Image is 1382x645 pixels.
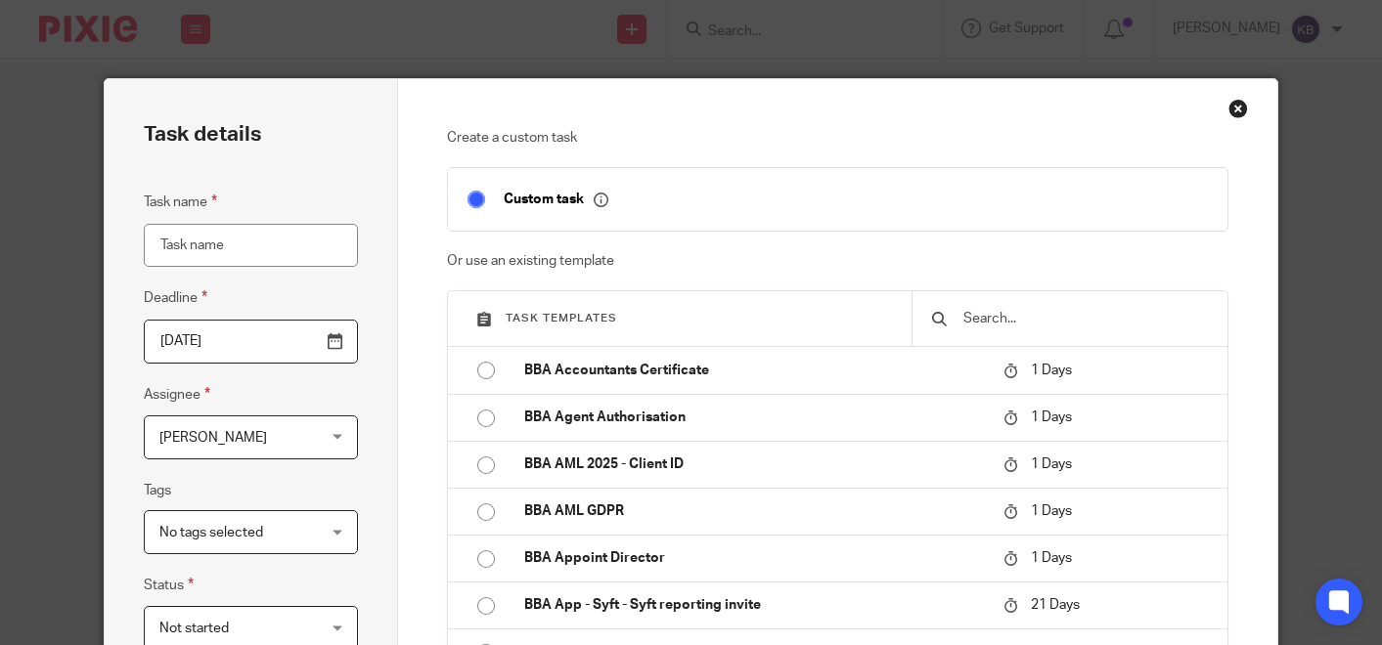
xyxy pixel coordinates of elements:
label: Status [144,574,194,596]
span: Not started [159,622,229,635]
p: BBA Appoint Director [524,548,984,568]
span: 1 Days [1031,364,1072,377]
label: Task name [144,191,217,213]
p: Or use an existing template [447,251,1228,271]
p: Custom task [504,191,608,208]
span: [PERSON_NAME] [159,431,267,445]
p: Create a custom task [447,128,1228,148]
p: BBA Accountants Certificate [524,361,984,380]
p: BBA AML GDPR [524,501,984,521]
span: No tags selected [159,526,263,539]
p: BBA App - Syft - Syft reporting invite [524,595,984,615]
span: 1 Days [1031,410,1072,424]
input: Search... [961,308,1208,329]
span: 21 Days [1031,598,1080,612]
span: Task templates [506,313,617,323]
p: BBA Agent Authorisation [524,408,984,427]
input: Task name [144,224,358,268]
input: Pick a date [144,320,358,364]
span: 1 Days [1031,551,1072,565]
span: 1 Days [1031,504,1072,518]
h2: Task details [144,118,261,151]
label: Assignee [144,383,210,406]
label: Tags [144,481,171,500]
span: 1 Days [1031,457,1072,471]
p: BBA AML 2025 - Client ID [524,454,984,474]
label: Deadline [144,286,207,309]
div: Close this dialog window [1228,99,1248,118]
